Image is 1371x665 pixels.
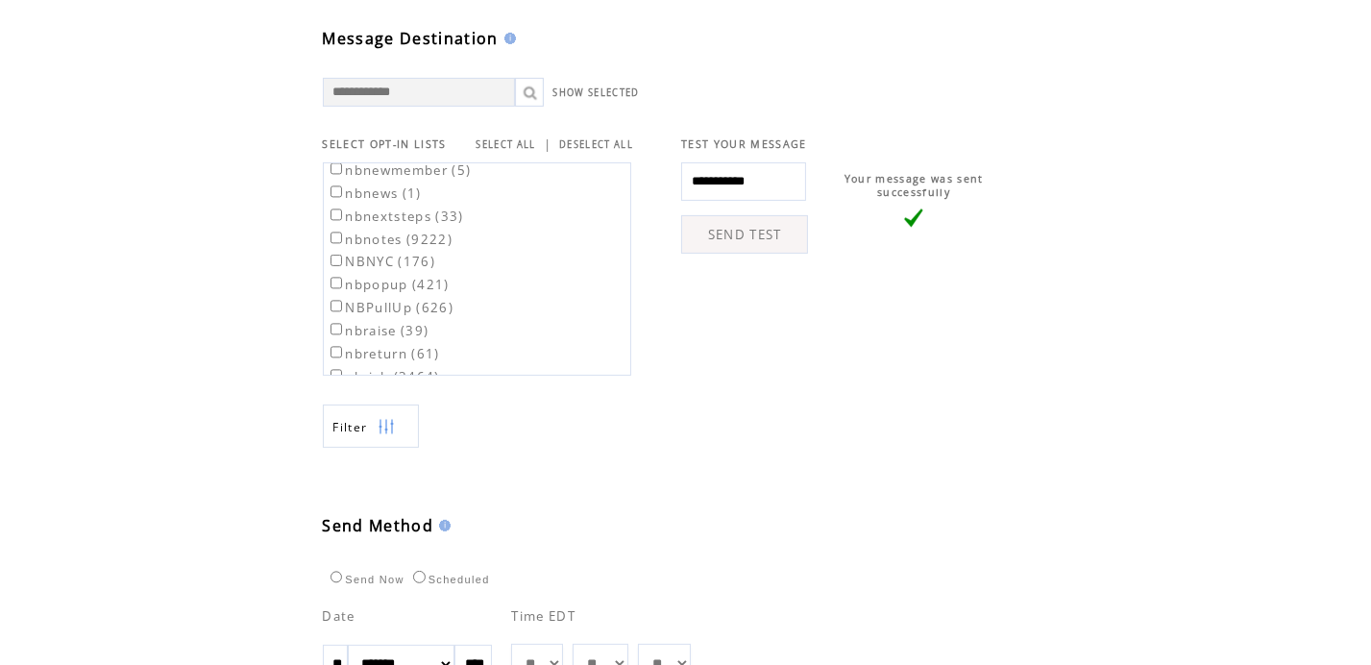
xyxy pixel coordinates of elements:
[331,209,343,221] input: nbnextsteps (33)
[323,515,434,536] span: Send Method
[845,172,984,199] span: Your message was sent successfully
[327,185,422,202] label: nbnews (1)
[477,138,536,151] a: SELECT ALL
[413,571,426,583] input: Scheduled
[327,253,436,270] label: NBNYC (176)
[904,209,923,228] img: vLarge.png
[327,299,454,316] label: NBPullUp (626)
[333,419,368,435] span: Show filters
[681,215,808,254] a: SEND TEST
[559,138,633,151] a: DESELECT ALL
[511,607,575,625] span: Time EDT
[327,208,464,225] label: nbnextsteps (33)
[331,277,343,289] input: nbpopup (421)
[331,323,343,335] input: nbraise (39)
[323,607,355,625] span: Date
[323,137,447,151] span: SELECT OPT-IN LISTS
[553,86,640,99] a: SHOW SELECTED
[331,232,343,244] input: nbnotes (9222)
[327,345,440,362] label: nbreturn (61)
[327,368,440,385] label: nbrich (3464)
[323,28,499,49] span: Message Destination
[323,405,419,448] a: Filter
[327,161,472,179] label: nbnewmember (5)
[331,255,343,267] input: NBNYC (176)
[408,574,490,585] label: Scheduled
[499,33,516,44] img: help.gif
[327,322,429,339] label: nbraise (39)
[327,276,450,293] label: nbpopup (421)
[331,162,343,175] input: nbnewmember (5)
[326,574,404,585] label: Send Now
[378,406,395,449] img: filters.png
[331,185,343,198] input: nbnews (1)
[331,346,343,358] input: nbreturn (61)
[681,137,807,151] span: TEST YOUR MESSAGE
[331,369,343,382] input: nbrich (3464)
[331,300,343,312] input: NBPullUp (626)
[433,520,451,531] img: help.gif
[327,231,453,248] label: nbnotes (9222)
[544,135,551,153] span: |
[331,571,343,583] input: Send Now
